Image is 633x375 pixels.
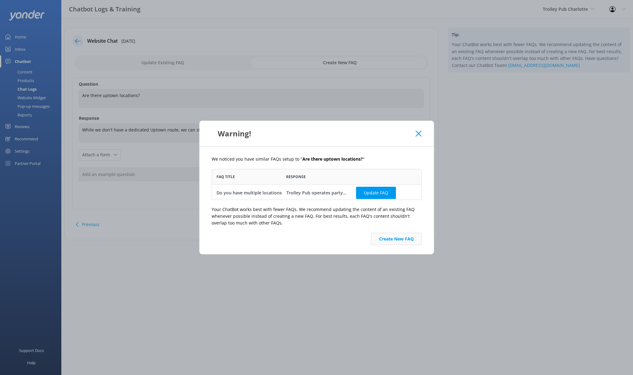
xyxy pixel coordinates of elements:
button: Create New FAQ [371,233,422,245]
button: Close [416,131,421,137]
span: FAQ Title [217,174,235,180]
div: Do you have multiple locations [217,189,282,196]
div: Trolley Pub operates party bike pub crawl tours nationwide. Check out our other locations [URL][D... [286,189,347,196]
p: We noticed you have similar FAQs setup to " " [212,156,422,162]
div: row [212,184,422,201]
div: Warning! [212,128,416,139]
button: Update FAQ [356,187,396,199]
div: grid [212,184,422,200]
span: Response [286,174,306,180]
b: Are there uptown locations? [302,156,363,162]
p: Your ChatBot works best with fewer FAQs. We recommend updating the content of an existing FAQ whe... [212,206,422,227]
